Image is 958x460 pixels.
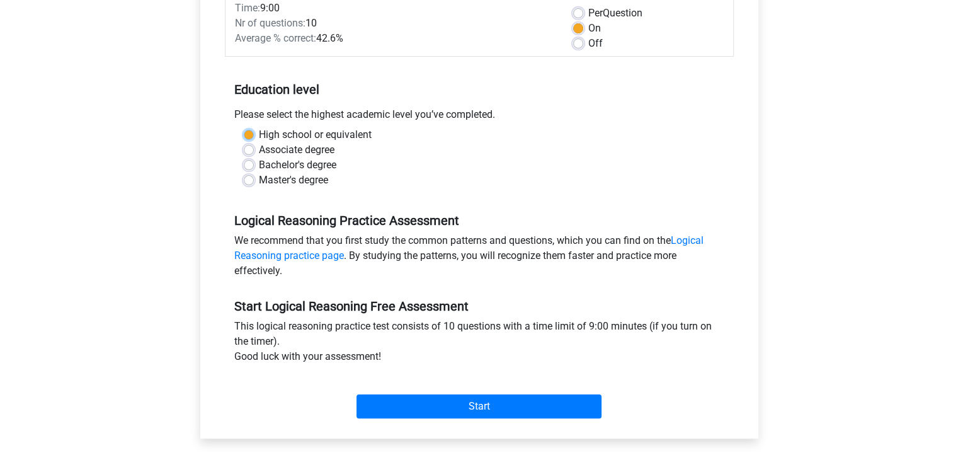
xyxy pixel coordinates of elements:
[259,142,334,158] label: Associate degree
[259,127,372,142] label: High school or equivalent
[235,32,316,44] span: Average % correct:
[225,31,564,46] div: 42.6%
[225,107,734,127] div: Please select the highest academic level you’ve completed.
[234,77,724,102] h5: Education level
[225,233,734,284] div: We recommend that you first study the common patterns and questions, which you can find on the . ...
[356,394,602,418] input: Start
[225,16,564,31] div: 10
[259,173,328,188] label: Master's degree
[588,6,642,21] label: Question
[588,7,603,19] span: Per
[588,36,603,51] label: Off
[235,17,305,29] span: Nr of questions:
[234,213,724,228] h5: Logical Reasoning Practice Assessment
[225,319,734,369] div: This logical reasoning practice test consists of 10 questions with a time limit of 9:00 minutes (...
[235,2,260,14] span: Time:
[225,1,564,16] div: 9:00
[234,299,724,314] h5: Start Logical Reasoning Free Assessment
[588,21,601,36] label: On
[259,158,336,173] label: Bachelor's degree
